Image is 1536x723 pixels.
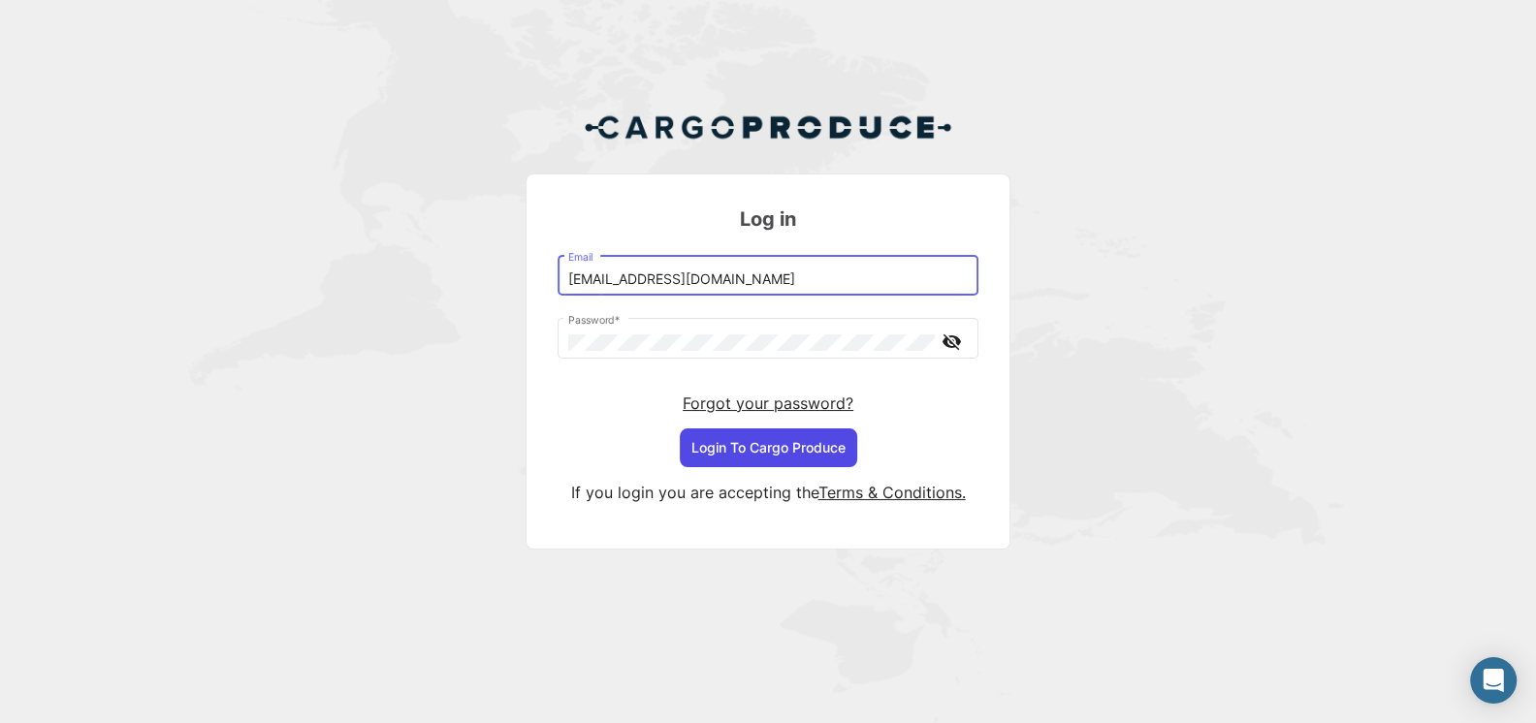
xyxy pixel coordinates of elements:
[1470,657,1517,704] div: Open Intercom Messenger
[683,393,853,413] a: Forgot your password?
[571,483,818,502] span: If you login you are accepting the
[940,330,963,354] mat-icon: visibility_off
[558,205,978,233] h3: Log in
[680,428,857,467] button: Login To Cargo Produce
[818,483,966,502] a: Terms & Conditions.
[584,104,952,150] img: Cargo Produce Logo
[568,271,969,288] input: Email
